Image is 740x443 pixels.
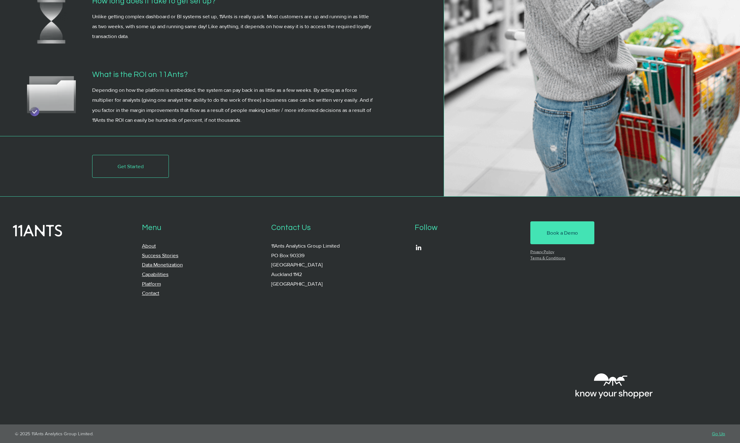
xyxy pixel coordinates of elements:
[92,11,373,41] p: Unlike getting complex dashboard or BI systems set up, 11Ants is really quick. Most customers are...
[92,155,169,178] a: Get Started
[25,68,78,121] img: Shap_4.avif
[142,221,260,234] p: Menu
[412,312,654,424] iframe: Embedded Content
[415,221,519,234] p: Follow
[142,290,159,296] a: Contact
[530,249,554,254] a: Privacy Policy
[415,244,422,251] img: LinkedIn
[142,243,156,249] a: About
[547,229,578,236] span: Book a Demo
[530,256,565,260] a: Terms & Conditions
[142,281,161,287] a: Platform
[142,252,178,258] a: Success Stories
[271,241,404,288] p: 11Ants Analytics Group Limited PO Box 90339 [GEOGRAPHIC_DATA] Auckland 1142 [GEOGRAPHIC_DATA]
[92,85,373,125] p: Depending on how the platform is embedded, the system can pay back in as little as a few weeks. B...
[142,271,169,277] a: Capabilities
[415,244,422,251] ul: Social Bar
[118,163,143,170] span: Get Started
[142,262,183,267] a: Data Monetization
[712,431,725,436] a: Go Up
[271,221,404,234] p: Contact Us
[530,221,594,244] a: Book a Demo
[15,431,354,436] p: © 2025 11Ants Analytics Group Limited.
[92,70,188,79] span: What is the ROI on 11Ants?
